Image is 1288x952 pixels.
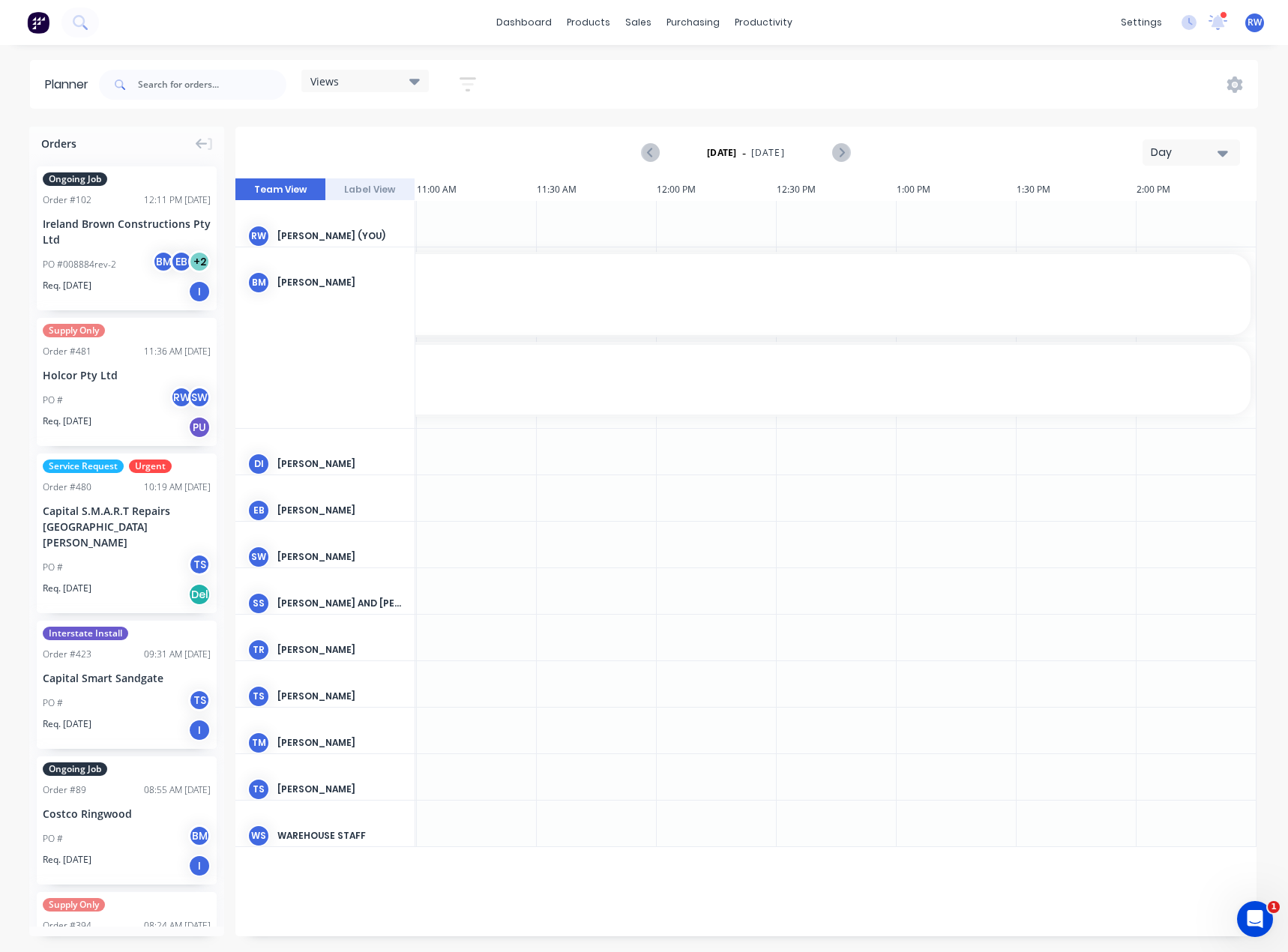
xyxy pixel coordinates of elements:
div: EB [170,250,193,273]
span: RW [1248,16,1262,29]
iframe: Intercom live chat [1237,901,1273,937]
div: Order # 102 [43,193,91,207]
div: 10:19 AM [DATE] [144,480,211,494]
div: PU [188,416,211,439]
span: Req. [DATE] [43,415,91,428]
strong: [DATE] [707,146,737,160]
span: Orders [41,136,76,151]
div: Warehouse Staff [277,829,403,843]
span: Req. [DATE] [43,717,91,731]
button: Team View [235,178,325,201]
div: settings [1113,11,1170,34]
div: products [559,11,618,34]
div: 12:11 PM [DATE] [144,193,211,207]
span: Supply Only [43,324,105,337]
div: WS [247,825,270,847]
div: productivity [727,11,800,34]
button: Next page [832,143,849,162]
div: [PERSON_NAME] [277,504,403,517]
span: Supply Only [43,898,105,912]
span: Service Request [43,460,124,473]
img: Factory [27,11,49,34]
div: BM [152,250,175,273]
div: Capital Smart Sandgate [43,670,211,686]
div: Holcor Pty Ltd [43,367,211,383]
div: 08:55 AM [DATE] [144,783,211,797]
div: PO # [43,832,63,846]
div: I [188,280,211,303]
span: Req. [DATE] [43,279,91,292]
span: 1 [1268,901,1280,913]
span: Interstate Install [43,627,128,640]
div: 09:31 AM [DATE] [144,648,211,661]
div: PO #008884rev-2 [43,258,116,271]
div: Order # 89 [43,783,86,797]
div: Planner [45,76,96,94]
button: Day [1143,139,1240,166]
div: Order # 394 [43,919,91,933]
span: Urgent [129,460,172,473]
div: Del [188,583,211,606]
span: Views [310,73,339,89]
div: [PERSON_NAME] [277,550,403,564]
button: Label View [325,178,415,201]
div: EB [247,499,270,522]
div: I [188,855,211,877]
input: Search for orders... [138,70,286,100]
div: [PERSON_NAME] [277,276,403,289]
div: TS [188,553,211,576]
a: dashboard [489,11,559,34]
div: 11:36 AM [DATE] [144,345,211,358]
div: 12:30 PM [777,178,897,201]
span: Ongoing Job [43,762,107,776]
div: purchasing [659,11,727,34]
div: [PERSON_NAME] [277,690,403,703]
div: SW [247,546,270,568]
div: 11:00 AM [417,178,537,201]
div: TM [247,732,270,754]
span: [DATE] [751,146,785,160]
div: SW [188,386,211,409]
span: Ongoing Job [43,172,107,186]
button: Previous page [643,143,660,162]
div: Day [1151,145,1220,160]
div: + 2 [188,250,211,273]
div: I [188,719,211,741]
div: PO # [43,696,63,710]
div: Order # 423 [43,648,91,661]
div: [PERSON_NAME] [277,783,403,796]
div: 11:30 AM [537,178,657,201]
div: TR [247,639,270,661]
span: Req. [DATE] [43,582,91,595]
div: TS [247,778,270,801]
div: sales [618,11,659,34]
div: 08:24 AM [DATE] [144,919,211,933]
div: Order # 481 [43,345,91,358]
div: [PERSON_NAME] [277,457,403,471]
div: PO # [43,561,63,574]
div: TS [247,685,270,708]
div: Capital S.M.A.R.T Repairs [GEOGRAPHIC_DATA][PERSON_NAME] [43,503,211,550]
div: BM [188,825,211,847]
div: TS [188,689,211,711]
div: 12:00 PM [657,178,777,201]
div: SS [247,592,270,615]
div: Costco Ringwood [43,806,211,822]
div: 1:00 PM [897,178,1017,201]
div: 2:00 PM [1137,178,1257,201]
div: [PERSON_NAME] [277,643,403,657]
div: Ireland Brown Constructions Pty Ltd [43,216,211,247]
div: RW [170,386,193,409]
div: Order # 480 [43,480,91,494]
div: DI [247,453,270,475]
span: Req. [DATE] [43,853,91,867]
div: BM [247,271,270,294]
div: RW [247,225,270,247]
div: [PERSON_NAME] and [PERSON_NAME] [277,597,403,610]
div: [PERSON_NAME] [277,736,403,750]
div: 1:30 PM [1017,178,1137,201]
div: [PERSON_NAME] (You) [277,229,403,243]
span: - [742,144,746,162]
div: PO # [43,394,63,407]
